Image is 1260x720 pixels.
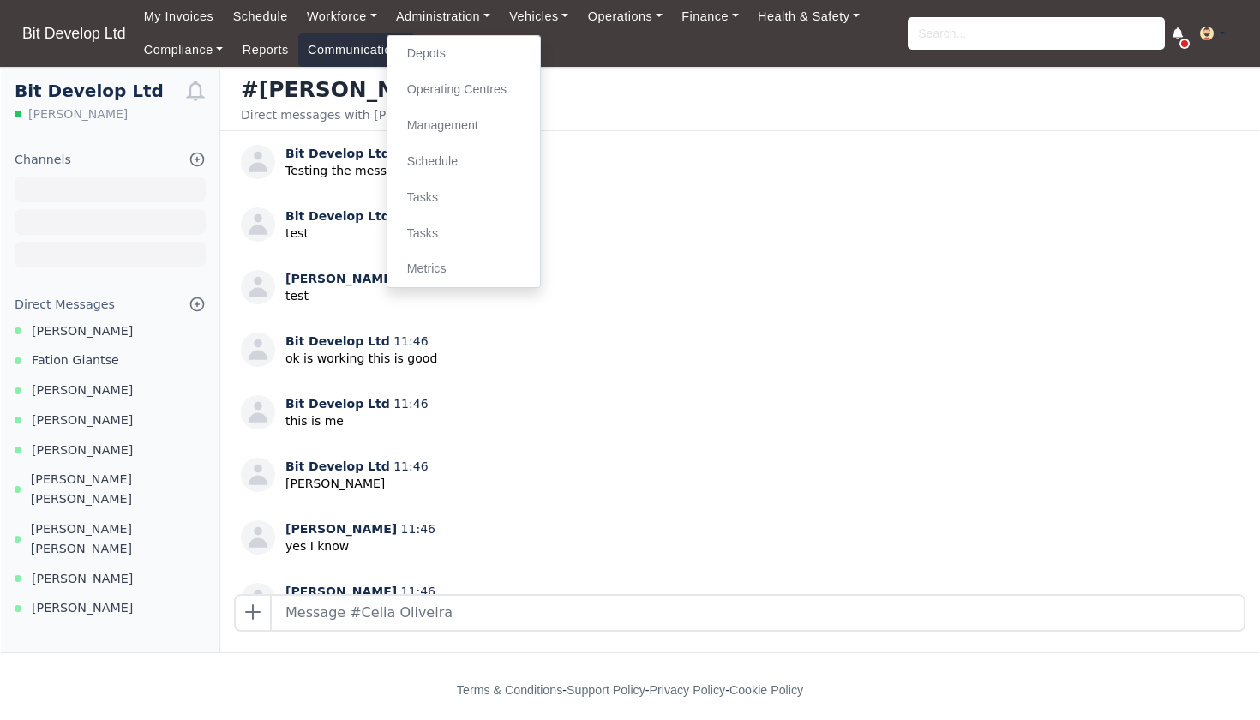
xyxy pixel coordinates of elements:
[285,475,429,493] p: [PERSON_NAME]
[1,598,219,618] a: [PERSON_NAME]
[285,334,390,348] span: Bit Develop Ltd
[285,209,390,223] span: Bit Develop Ltd
[14,17,135,51] a: Bit Develop Ltd
[394,144,533,180] a: Schedule
[32,441,133,460] span: [PERSON_NAME]
[15,81,185,102] h1: Bit Develop Ltd
[285,522,397,536] span: [PERSON_NAME]
[394,72,533,108] a: Operating Centres
[1174,638,1260,720] iframe: Chat Widget
[32,411,133,430] span: [PERSON_NAME]
[298,33,416,67] a: Communications
[394,180,533,216] a: Tasks
[1,411,219,430] a: [PERSON_NAME]
[1,569,219,589] a: [PERSON_NAME]
[32,321,133,341] span: [PERSON_NAME]
[394,216,533,252] a: Tasks
[393,397,428,411] span: 11:46
[1,441,219,460] a: [PERSON_NAME]
[1,321,219,341] a: [PERSON_NAME]
[1,519,219,559] a: [PERSON_NAME] [PERSON_NAME]
[394,36,533,72] a: Depots
[32,351,119,370] span: Fation Giantse
[285,225,429,243] p: test
[285,459,390,473] span: Bit Develop Ltd
[32,598,133,618] span: [PERSON_NAME]
[567,683,645,697] a: Support Policy
[729,683,803,697] a: Cookie Policy
[394,108,533,144] a: Management
[285,147,390,160] span: Bit Develop Ltd
[457,683,562,697] a: Terms & Conditions
[28,105,128,123] span: [PERSON_NAME]
[285,412,429,430] p: this is me
[393,334,428,348] span: 11:46
[272,596,1244,630] input: Message #Celia Oliveira
[401,585,435,598] span: 11:46
[14,16,135,51] span: Bit Develop Ltd
[285,397,390,411] span: Bit Develop Ltd
[1,381,219,400] a: [PERSON_NAME]
[285,162,467,180] p: Testing the messaging system
[285,350,437,368] p: ok is working this is good
[285,585,397,598] span: [PERSON_NAME]
[15,150,71,170] div: Channels
[141,681,1119,700] div: - - -
[241,106,473,123] div: Direct messages with [PERSON_NAME]
[1,470,219,509] a: [PERSON_NAME] [PERSON_NAME]
[32,569,133,589] span: [PERSON_NAME]
[285,537,435,555] p: yes I know
[393,459,428,473] span: 11:46
[31,470,206,509] span: [PERSON_NAME] [PERSON_NAME]
[233,33,298,67] a: Reports
[285,287,435,305] p: test
[650,683,726,697] a: Privacy Policy
[401,522,435,536] span: 11:46
[394,251,533,287] a: Metrics
[31,519,206,559] span: [PERSON_NAME] [PERSON_NAME]
[908,17,1165,50] input: Search...
[285,272,397,285] span: [PERSON_NAME]
[241,77,473,103] h3: #[PERSON_NAME]
[15,295,115,315] div: Direct Messages
[32,381,133,400] span: [PERSON_NAME]
[1,351,219,370] a: Fation Giantse
[135,33,233,67] a: Compliance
